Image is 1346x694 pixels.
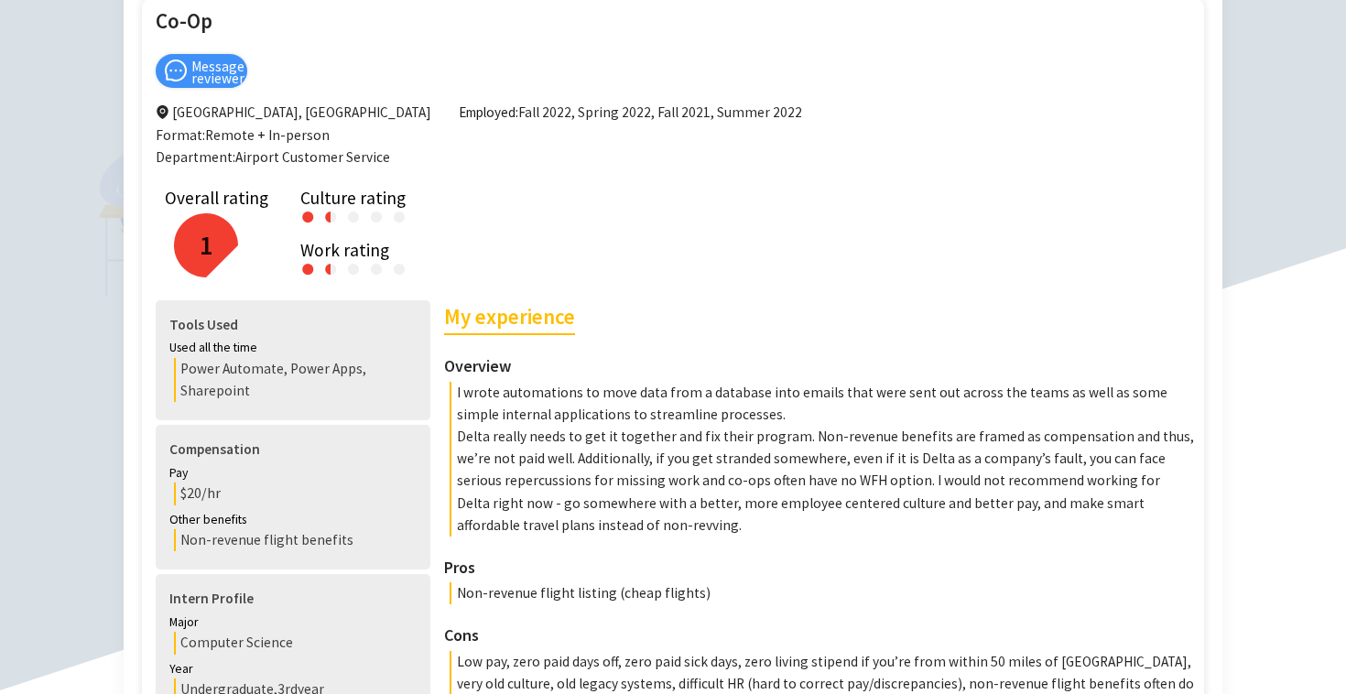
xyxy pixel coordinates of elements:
h4: Tools Used [169,314,417,336]
div: ● [346,256,362,279]
h3: Cons [444,623,1195,648]
span: Format: Remote + In-person Department: Airport Customer Service [156,126,390,166]
span: $ [180,483,187,502]
div: ● [392,256,407,279]
span: Message reviewer [191,60,244,84]
p: I wrote automations to move data from a database into emails that were sent out across the teams ... [450,382,1195,426]
h4: Compensation [169,439,417,461]
span: [GEOGRAPHIC_DATA], [GEOGRAPHIC_DATA] [156,102,431,124]
div: ● [300,204,316,227]
span: Employed: [459,103,518,121]
div: ● [323,204,339,227]
div: ● [392,204,407,227]
div: Culture rating [300,191,1167,204]
div: ● [323,256,331,279]
h2: My experience [444,300,575,335]
div: Used all the time [169,338,417,358]
div: Computer Science [174,632,417,654]
div: ● [346,204,362,227]
div: Pay [169,463,417,483]
span: environment [156,105,169,119]
div: ● [323,204,331,227]
div: Non-revenue flight benefits [174,529,417,551]
h3: Pros [444,555,1195,580]
div: ● [369,204,385,227]
span: message [165,60,188,82]
div: ● [300,256,316,279]
div: ● [323,256,339,279]
h2: 1 [200,224,213,266]
div: Power Automate, Power Apps, Sharepoint [174,358,417,402]
div: Work rating [300,244,1167,256]
h4: Intern Profile [169,588,417,610]
h2: Co-Op [156,7,212,35]
p: Non-revenue flight listing (cheap flights) [450,582,1195,604]
span: Fall 2022, Spring 2022, Fall 2021, Summer 2022 [459,102,802,124]
div: Year [169,659,417,679]
div: Major [169,613,417,633]
div: Overall rating [165,191,268,204]
p: Delta really needs to get it together and fix their program. Non-revenue benefits are framed as c... [450,426,1195,537]
span: 20 [180,483,201,502]
span: /hr [201,483,221,502]
div: ● [369,256,385,279]
div: Other benefits [169,510,417,530]
h3: Overview [444,353,1195,379]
